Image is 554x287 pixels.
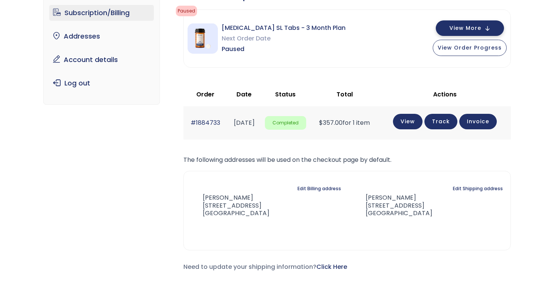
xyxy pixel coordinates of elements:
[222,44,346,54] span: Paused
[191,194,269,217] address: [PERSON_NAME] [STREET_ADDRESS] [GEOGRAPHIC_DATA]
[433,90,457,99] span: Actions
[436,20,504,36] button: View More
[393,114,423,129] a: View
[275,90,296,99] span: Status
[424,114,457,129] a: Track
[433,40,507,56] button: View Order Progress
[49,28,154,44] a: Addresses
[453,183,503,194] a: Edit Shipping address
[196,90,214,99] span: Order
[336,90,353,99] span: Total
[222,33,346,44] span: Next Order Date
[183,155,511,165] p: The following addresses will be used on the checkout page by default.
[316,262,347,271] a: Click Here
[222,23,346,33] span: [MEDICAL_DATA] SL Tabs - 3 Month Plan
[176,6,197,16] span: Paused
[459,114,497,129] a: Invoice
[354,194,432,217] address: [PERSON_NAME] [STREET_ADDRESS] [GEOGRAPHIC_DATA]
[183,262,347,271] span: Need to update your shipping information?
[191,118,220,127] a: #1884733
[319,118,343,127] span: 357.00
[310,106,379,139] td: for 1 item
[49,52,154,68] a: Account details
[234,118,255,127] time: [DATE]
[49,5,154,21] a: Subscription/Billing
[188,23,218,54] img: Sermorelin SL Tabs - 3 Month Plan
[449,26,481,31] span: View More
[265,116,306,130] span: Completed
[438,44,502,51] span: View Order Progress
[297,183,341,194] a: Edit Billing address
[49,75,154,91] a: Log out
[236,90,252,99] span: Date
[319,118,323,127] span: $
